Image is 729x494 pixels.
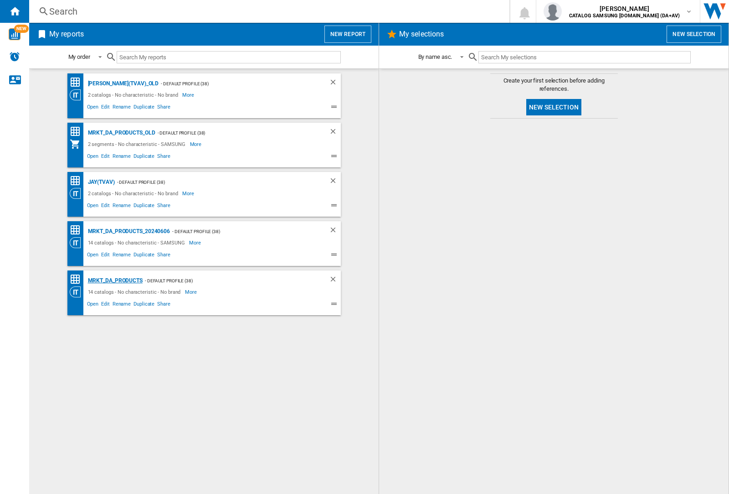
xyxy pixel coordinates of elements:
[189,237,202,248] span: More
[47,26,86,43] h2: My reports
[86,103,100,114] span: Open
[132,152,156,163] span: Duplicate
[156,201,172,212] span: Share
[156,250,172,261] span: Share
[86,226,170,237] div: MRKT_DA_PRODUCTS_20240606
[667,26,721,43] button: New selection
[86,237,190,248] div: 14 catalogs - No characteristic - SAMSUNG
[100,201,111,212] span: Edit
[156,103,172,114] span: Share
[70,286,86,297] div: Category View
[70,224,86,236] div: Price Matrix
[86,78,159,89] div: [PERSON_NAME](TVAV)_old
[86,152,100,163] span: Open
[100,152,111,163] span: Edit
[182,89,195,100] span: More
[70,188,86,199] div: Category View
[111,103,132,114] span: Rename
[329,177,341,188] div: Delete
[569,13,680,19] b: CATALOG SAMSUNG [DOMAIN_NAME] (DA+AV)
[329,226,341,237] div: Delete
[70,274,86,285] div: Price Matrix
[70,89,86,100] div: Category View
[86,300,100,311] span: Open
[185,286,198,297] span: More
[329,127,341,139] div: Delete
[182,188,195,199] span: More
[324,26,371,43] button: New report
[70,77,86,88] div: Price Matrix
[70,139,86,150] div: My Assortment
[70,126,86,137] div: Price Matrix
[86,250,100,261] span: Open
[86,89,183,100] div: 2 catalogs - No characteristic - No brand
[490,77,618,93] span: Create your first selection before adding references.
[86,275,143,286] div: MRKT_DA_PRODUCTS
[100,300,111,311] span: Edit
[86,188,183,199] div: 2 catalogs - No characteristic - No brand
[111,250,132,261] span: Rename
[68,53,90,60] div: My order
[49,5,486,18] div: Search
[397,26,446,43] h2: My selections
[86,177,115,188] div: JAY(TVAV)
[9,28,21,40] img: wise-card.svg
[329,78,341,89] div: Delete
[100,103,111,114] span: Edit
[115,177,311,188] div: - Default profile (38)
[86,286,185,297] div: 14 catalogs - No characteristic - No brand
[111,300,132,311] span: Rename
[70,237,86,248] div: Category View
[159,78,310,89] div: - Default profile (38)
[478,51,690,63] input: Search My selections
[86,201,100,212] span: Open
[86,139,190,150] div: 2 segments - No characteristic - SAMSUNG
[70,175,86,187] div: Price Matrix
[9,51,20,62] img: alerts-logo.svg
[170,226,310,237] div: - Default profile (38)
[329,275,341,286] div: Delete
[86,127,155,139] div: MRKT_DA_PRODUCTS_OLD
[132,250,156,261] span: Duplicate
[155,127,311,139] div: - Default profile (38)
[117,51,341,63] input: Search My reports
[544,2,562,21] img: profile.jpg
[526,99,581,115] button: New selection
[156,300,172,311] span: Share
[143,275,311,286] div: - Default profile (38)
[14,25,29,33] span: NEW
[132,103,156,114] span: Duplicate
[190,139,203,150] span: More
[418,53,452,60] div: By name asc.
[569,4,680,13] span: [PERSON_NAME]
[156,152,172,163] span: Share
[111,152,132,163] span: Rename
[132,201,156,212] span: Duplicate
[111,201,132,212] span: Rename
[132,300,156,311] span: Duplicate
[100,250,111,261] span: Edit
